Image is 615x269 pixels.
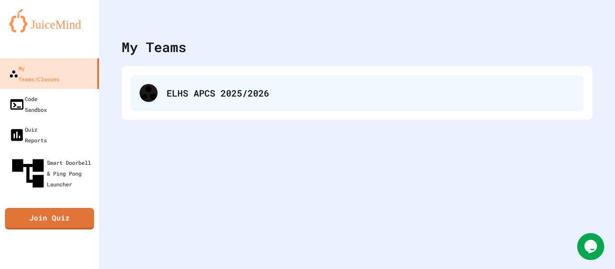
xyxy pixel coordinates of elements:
[5,208,94,229] a: Join Quiz
[9,9,90,32] img: logo-orange.svg
[131,75,583,111] div: ELHS APCS 2025/2026
[122,37,186,57] div: My Teams
[577,233,606,260] iframe: chat widget
[9,63,59,84] div: My Teams/Classes
[167,86,574,100] div: ELHS APCS 2025/2026
[9,154,95,192] div: Smart Doorbell & Ping Pong Launcher
[9,93,47,115] div: Code Sandbox
[9,124,47,146] div: Quiz Reports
